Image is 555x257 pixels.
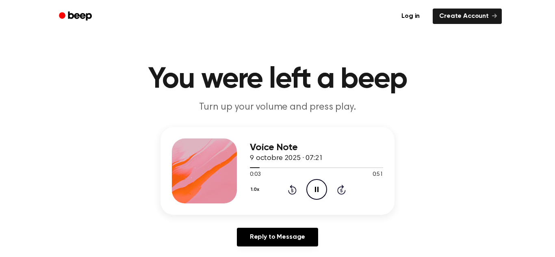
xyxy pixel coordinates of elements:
p: Turn up your volume and press play. [121,101,434,114]
span: 0:51 [373,171,383,179]
span: 0:03 [250,171,260,179]
h3: Voice Note [250,142,383,153]
span: 9 octobre 2025 · 07:21 [250,155,323,162]
h1: You were left a beep [69,65,486,94]
a: Create Account [433,9,502,24]
a: Log in [393,7,428,26]
button: 1.0x [250,183,262,197]
a: Beep [53,9,99,24]
a: Reply to Message [237,228,318,246]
